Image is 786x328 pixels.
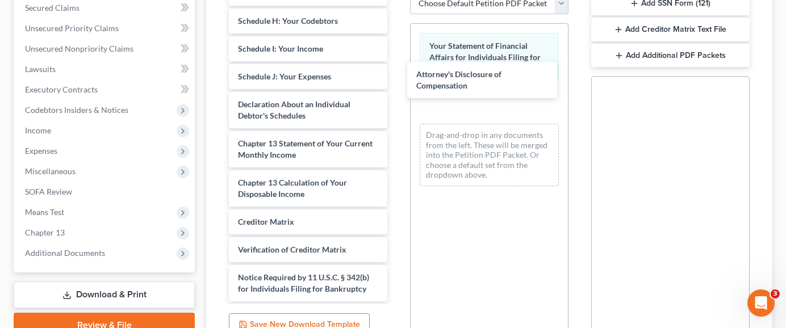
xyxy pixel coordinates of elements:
[25,64,56,74] span: Lawsuits
[238,44,323,53] span: Schedule I: Your Income
[238,178,347,199] span: Chapter 13 Calculation of Your Disposable Income
[25,228,65,237] span: Chapter 13
[238,245,346,254] span: Verification of Creditor Matrix
[16,39,195,59] a: Unsecured Nonpriority Claims
[16,79,195,100] a: Executory Contracts
[25,187,72,196] span: SOFA Review
[25,207,64,217] span: Means Test
[420,124,559,186] div: Drag-and-drop in any documents from the left. These will be merged into the Petition PDF Packet. ...
[25,125,51,135] span: Income
[238,99,350,120] span: Declaration About an Individual Debtor's Schedules
[771,289,780,298] span: 3
[25,166,76,176] span: Miscellaneous
[14,281,195,308] a: Download & Print
[238,72,331,81] span: Schedule J: Your Expenses
[591,44,750,68] button: Add Additional PDF Packets
[25,248,105,258] span: Additional Documents
[16,59,195,79] a: Lawsuits
[16,182,195,202] a: SOFA Review
[238,272,369,293] span: Notice Required by 11 U.S.C. § 342(b) for Individuals Filing for Bankruptcy
[591,18,750,41] button: Add Creditor Matrix Text File
[25,85,98,94] span: Executory Contracts
[16,18,195,39] a: Unsecured Priority Claims
[238,138,373,159] span: Chapter 13 Statement of Your Current Monthly Income
[238,16,338,26] span: Schedule H: Your Codebtors
[25,146,57,155] span: Expenses
[25,44,133,53] span: Unsecured Nonpriority Claims
[25,23,119,33] span: Unsecured Priority Claims
[416,69,501,90] span: Attorney's Disclosure of Compensation
[429,41,541,73] span: Your Statement of Financial Affairs for Individuals Filing for Bankruptcy
[25,105,128,115] span: Codebtors Insiders & Notices
[25,3,80,12] span: Secured Claims
[238,217,294,226] span: Creditor Matrix
[747,289,775,317] iframe: Intercom live chat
